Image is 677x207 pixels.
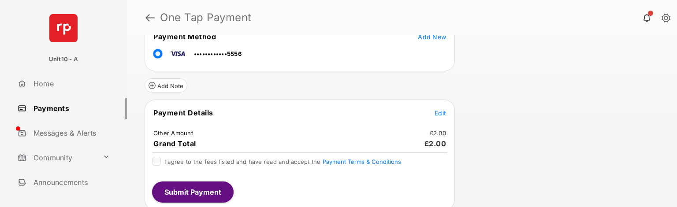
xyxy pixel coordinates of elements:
span: £2.00 [424,139,446,148]
span: Payment Method [153,32,216,41]
a: Community [14,147,99,168]
span: ••••••••••••5556 [194,50,242,57]
button: Add New [418,32,446,41]
a: Home [14,73,127,94]
button: Edit [435,108,446,117]
td: Other Amount [153,129,193,137]
p: Unit10 - A [49,55,78,64]
a: Payments [14,98,127,119]
span: I agree to the fees listed and have read and accept the [164,158,401,165]
img: svg+xml;base64,PHN2ZyB4bWxucz0iaHR0cDovL3d3dy53My5vcmcvMjAwMC9zdmciIHdpZHRoPSI2NCIgaGVpZ2h0PSI2NC... [49,14,78,42]
button: Submit Payment [152,181,234,203]
strong: One Tap Payment [160,12,252,23]
button: Add Note [145,78,187,92]
span: Payment Details [153,108,213,117]
td: £2.00 [429,129,446,137]
span: Add New [418,33,446,41]
span: Grand Total [153,139,196,148]
a: Messages & Alerts [14,122,127,144]
button: I agree to the fees listed and have read and accept the [323,158,401,165]
span: Edit [435,109,446,117]
a: Announcements [14,172,127,193]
